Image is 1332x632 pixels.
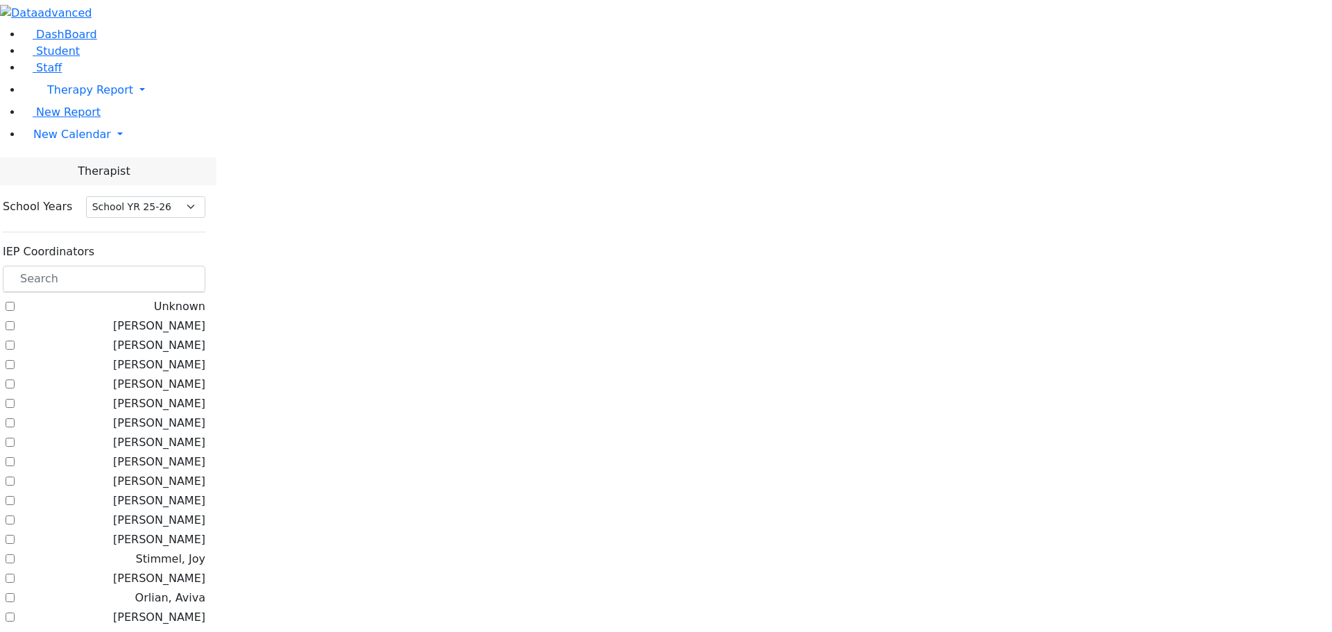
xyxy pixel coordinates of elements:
[113,376,205,393] label: [PERSON_NAME]
[113,570,205,587] label: [PERSON_NAME]
[3,266,205,292] input: Search
[47,83,133,96] span: Therapy Report
[113,395,205,412] label: [PERSON_NAME]
[78,163,130,180] span: Therapist
[113,512,205,529] label: [PERSON_NAME]
[113,415,205,432] label: [PERSON_NAME]
[113,357,205,373] label: [PERSON_NAME]
[22,28,97,41] a: DashBoard
[22,44,80,58] a: Student
[113,493,205,509] label: [PERSON_NAME]
[22,61,62,74] a: Staff
[113,318,205,334] label: [PERSON_NAME]
[113,434,205,451] label: [PERSON_NAME]
[22,121,1332,148] a: New Calendar
[154,298,205,315] label: Unknown
[136,551,205,567] label: Stimmel, Joy
[113,609,205,626] label: [PERSON_NAME]
[36,28,97,41] span: DashBoard
[36,44,80,58] span: Student
[113,337,205,354] label: [PERSON_NAME]
[22,105,101,119] a: New Report
[33,128,111,141] span: New Calendar
[36,61,62,74] span: Staff
[135,590,205,606] label: Orlian, Aviva
[113,454,205,470] label: [PERSON_NAME]
[3,244,94,260] label: IEP Coordinators
[113,473,205,490] label: [PERSON_NAME]
[113,531,205,548] label: [PERSON_NAME]
[36,105,101,119] span: New Report
[3,198,72,215] label: School Years
[22,76,1332,104] a: Therapy Report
